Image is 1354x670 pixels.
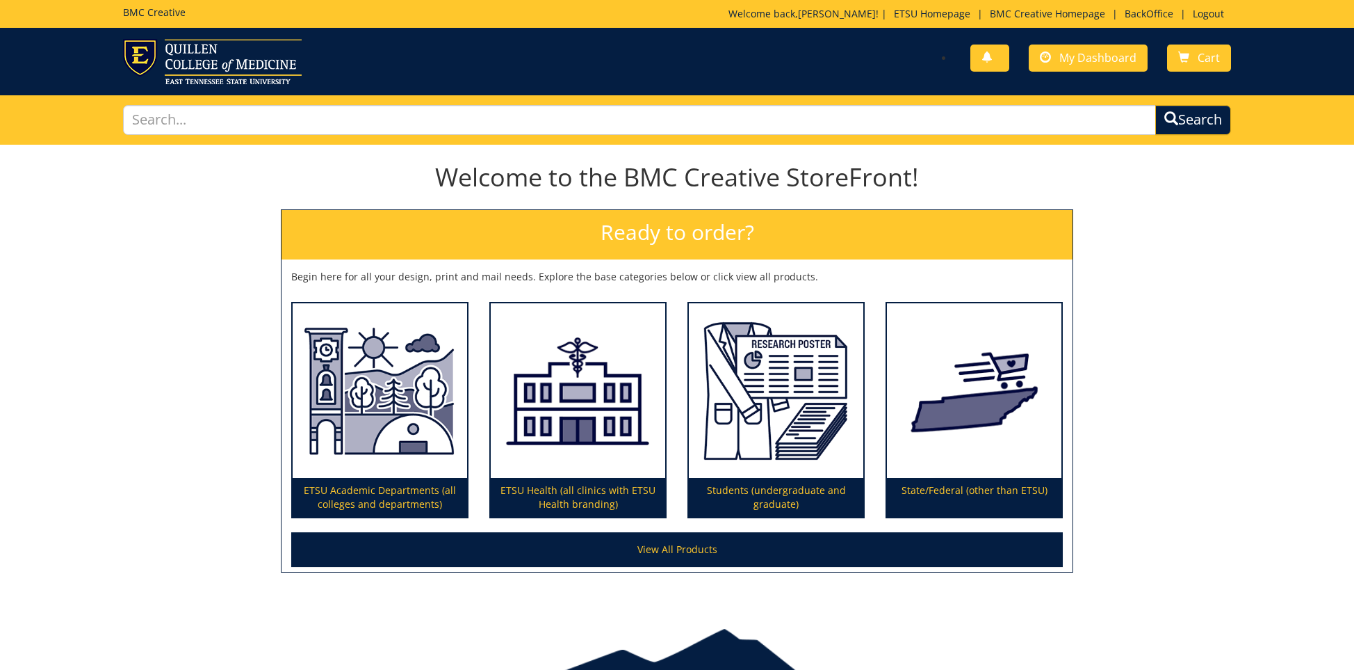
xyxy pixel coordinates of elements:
a: Cart [1167,45,1231,72]
img: ETSU Health (all clinics with ETSU Health branding) [491,303,665,479]
a: Logout [1186,7,1231,20]
p: State/Federal (other than ETSU) [887,478,1061,517]
img: ETSU logo [123,39,302,84]
a: ETSU Academic Departments (all colleges and departments) [293,303,467,518]
h2: Ready to order? [282,210,1072,260]
a: ETSU Health (all clinics with ETSU Health branding) [491,303,665,518]
a: BMC Creative Homepage [983,7,1112,20]
p: Begin here for all your design, print and mail needs. Explore the base categories below or click ... [291,270,1063,284]
h5: BMC Creative [123,7,186,17]
h1: Welcome to the BMC Creative StoreFront! [281,163,1073,191]
p: Students (undergraduate and graduate) [689,478,863,517]
img: State/Federal (other than ETSU) [887,303,1061,479]
a: Students (undergraduate and graduate) [689,303,863,518]
a: ETSU Homepage [887,7,977,20]
p: ETSU Academic Departments (all colleges and departments) [293,478,467,517]
p: ETSU Health (all clinics with ETSU Health branding) [491,478,665,517]
input: Search... [123,105,1155,135]
span: My Dashboard [1059,50,1136,65]
span: Cart [1198,50,1220,65]
p: Welcome back, ! | | | | [728,7,1231,21]
a: My Dashboard [1029,45,1148,72]
a: View All Products [291,532,1063,567]
a: BackOffice [1118,7,1180,20]
img: Students (undergraduate and graduate) [689,303,863,479]
img: ETSU Academic Departments (all colleges and departments) [293,303,467,479]
a: [PERSON_NAME] [798,7,876,20]
button: Search [1155,105,1231,135]
a: State/Federal (other than ETSU) [887,303,1061,518]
